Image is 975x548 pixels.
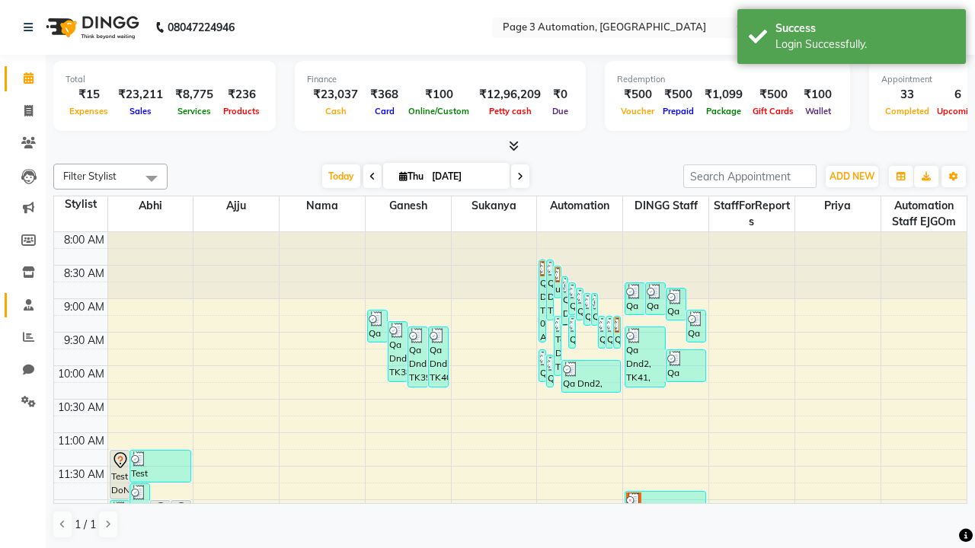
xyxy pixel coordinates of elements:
b: 08047224946 [168,6,235,49]
div: Redemption [617,73,838,86]
span: Prepaid [659,106,698,116]
span: Nama [280,196,365,215]
div: Qa Dnd2, TK23, 08:25 AM-09:20 AM, Special Hair Wash- Men [547,260,553,320]
div: Qa Dnd2, TK26, 08:55 AM-09:25 AM, Hair Cut By Expert-Men [592,294,598,325]
div: Qa Dnd2, TK25, 08:55 AM-09:25 AM, Hair Cut By Expert-Men [584,294,590,325]
button: ADD NEW [826,166,878,187]
div: Qa Dnd2, TK38, 09:20 AM-10:15 AM, Special Hair Wash- Men [388,322,408,381]
span: Priya [795,196,881,215]
div: ₹15 [66,86,112,104]
input: Search Appointment [683,164,817,188]
div: 10:30 AM [55,400,107,416]
span: Sukanya [452,196,537,215]
div: Qa Dnd2, TK27, 08:40 AM-09:25 AM, Hair Cut-Men [562,277,568,325]
div: 9:00 AM [61,299,107,315]
div: Finance [307,73,574,86]
span: Thu [395,170,427,182]
div: Qa Dnd2, TK22, 08:50 AM-09:20 AM, Hair cut Below 12 years (Boy) [667,288,686,320]
div: Total [66,73,264,86]
span: Due [548,106,572,116]
div: undefined, TK17, 08:30 AM-09:00 AM, Hair cut Below 12 years (Boy) [555,266,561,298]
div: 9:30 AM [61,333,107,349]
div: 11:30 AM [55,467,107,483]
span: Cash [321,106,350,116]
span: Ajju [193,196,279,215]
div: 10:00 AM [55,366,107,382]
div: ₹23,211 [112,86,169,104]
div: Qa Dnd2, TK28, 09:10 AM-09:40 AM, Hair cut Below 12 years (Boy) [368,311,387,342]
div: Login Successfully. [775,37,954,53]
div: Qa Dnd2, TK33, 09:15 AM-09:45 AM, Hair cut Below 12 years (Boy) [606,317,612,348]
div: Qa Dnd2, TK41, 09:25 AM-10:20 AM, Special Hair Wash- Men [625,327,665,387]
div: ₹1,099 [698,86,749,104]
div: ₹100 [798,86,838,104]
span: Gift Cards [749,106,798,116]
span: 1 / 1 [75,517,96,533]
div: Qa Dnd2, TK40, 09:25 AM-10:20 AM, Special Hair Wash- Men [429,327,448,387]
div: ₹500 [617,86,658,104]
div: undefined, TK34, 11:52 AM-12:22 PM, Hair Cut-Men [625,492,705,523]
div: Qa Dnd2, TK18, 08:25 AM-09:40 AM, Hair Cut By Expert-Men,Hair Cut-Men [539,260,545,342]
div: ₹23,037 [307,86,364,104]
div: 12:00 PM [56,500,107,516]
div: 11:00 AM [55,433,107,449]
span: Sales [126,106,155,116]
div: Qa Dnd2, TK30, 09:15 AM-09:45 AM, Hair cut Below 12 years (Boy) [614,317,620,348]
div: 33 [881,86,933,104]
div: ₹236 [219,86,264,104]
span: Package [702,106,745,116]
span: Expenses [66,106,112,116]
span: Automation [537,196,622,215]
div: Qa Dnd2, TK42, 09:50 AM-10:20 AM, Hair cut Below 12 years (Boy) [547,355,553,387]
div: Qa Dnd2, TK37, 09:45 AM-10:15 AM, Hair Cut By Expert-Men [539,350,545,381]
div: ₹0 [547,86,574,104]
div: Test DoNotDelete, TK12, 11:15 AM-11:45 AM, Hair Cut By Expert-Men [130,451,190,482]
div: ₹500 [658,86,698,104]
div: Test DoNotDelete, TK35, 09:15 AM-10:10 AM, Special Hair Wash- Men [555,317,561,375]
div: ₹100 [404,86,473,104]
span: DINGG Staff [623,196,708,215]
div: Qa Dnd2, TK29, 09:10 AM-09:40 AM, Hair cut Below 12 years (Boy) [687,311,706,342]
span: Completed [881,106,933,116]
span: Petty cash [485,106,535,116]
span: Products [219,106,264,116]
div: Test DoNotDelete, TK14, 11:45 AM-12:30 PM, Hair Cut-Men [130,484,149,532]
div: Qa Dnd2, TK20, 08:45 AM-09:15 AM, Hair Cut By Expert-Men [625,283,644,314]
div: 8:00 AM [61,232,107,248]
span: StaffForReports [709,196,794,231]
span: Wallet [801,106,835,116]
div: Qa Dnd2, TK39, 09:25 AM-10:20 AM, Special Hair Wash- Men [408,327,427,387]
span: Card [371,106,398,116]
div: ₹368 [364,86,404,104]
span: Services [174,106,215,116]
div: Success [775,21,954,37]
div: Test DoNotDelete, TK09, 11:15 AM-12:00 PM, Hair Cut-Men [110,451,129,499]
div: 8:30 AM [61,266,107,282]
div: ₹12,96,209 [473,86,547,104]
span: Abhi [108,196,193,215]
div: Qa Dnd2, TK43, 09:55 AM-10:25 AM, Hair cut Below 12 years (Boy) [562,361,620,392]
div: Qa Dnd2, TK31, 09:15 AM-09:45 AM, Hair cut Below 12 years (Boy) [569,317,575,348]
div: Qa Dnd2, TK32, 09:15 AM-09:45 AM, Hair cut Below 12 years (Boy) [599,317,605,348]
div: Stylist [54,196,107,212]
div: Qa Dnd2, TK19, 08:45 AM-09:15 AM, Hair cut Below 12 years (Boy) [569,283,575,314]
input: 2025-09-04 [427,165,503,188]
img: logo [39,6,143,49]
span: ADD NEW [830,170,874,182]
span: Online/Custom [404,106,473,116]
span: Automation Staff eJGOm [881,196,967,231]
div: ₹500 [749,86,798,104]
div: Qa Dnd2, TK24, 08:50 AM-09:20 AM, Hair Cut By Expert-Men [577,288,583,320]
span: Today [322,164,360,188]
span: Voucher [617,106,658,116]
span: Ganesh [366,196,451,215]
div: Qa Dnd2, TK21, 08:45 AM-09:15 AM, Hair Cut By Expert-Men [646,283,665,314]
div: Qa Dnd2, TK36, 09:45 AM-10:15 AM, Hair cut Below 12 years (Boy) [667,350,706,381]
span: Filter Stylist [63,170,117,182]
div: ₹8,775 [169,86,219,104]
